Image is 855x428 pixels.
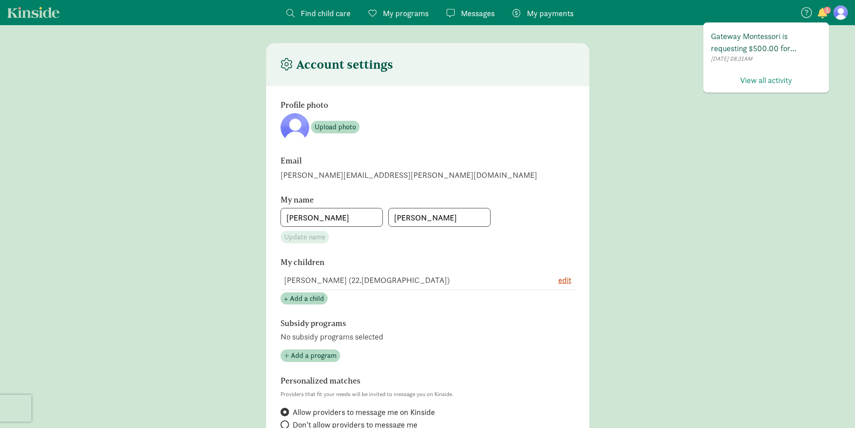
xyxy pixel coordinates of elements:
[281,195,527,204] h6: My name
[315,122,356,132] span: Upload photo
[824,7,831,14] span: 1
[281,376,527,385] h6: Personalized matches
[281,169,575,181] div: [PERSON_NAME][EMAIL_ADDRESS][PERSON_NAME][DOMAIN_NAME]
[389,208,490,226] input: Last name
[311,121,360,133] button: Upload photo
[281,258,527,267] h6: My children
[281,101,527,110] h6: Profile photo
[281,389,575,400] p: Providers that fit your needs will be invited to message you on Kinside.
[281,231,329,243] button: Update name
[704,23,829,71] a: Gateway Montessori is requesting $500.00 for enrollment. Click the button below to complete or de...
[711,30,821,54] span: Gateway Montessori is requesting $500.00 for enrollment. Click the button below to complete or de...
[711,54,821,63] span: [DATE] 08:31AM
[281,319,527,328] h6: Subsidy programs
[281,270,530,290] td: [PERSON_NAME] (22.[DEMOGRAPHIC_DATA])
[281,349,340,362] button: Add a program
[281,57,393,72] h4: Account settings
[558,274,571,286] button: edit
[740,74,792,86] span: View all activity
[291,350,337,361] span: Add a program
[281,208,382,226] input: First name
[293,407,435,418] span: Allow providers to message me on Kinside
[527,7,574,19] span: My payments
[703,22,829,93] div: 1
[284,232,325,243] span: Update name
[461,7,495,19] span: Messages
[816,8,829,20] button: 1
[301,7,351,19] span: Find child care
[284,293,324,304] span: + Add a child
[383,7,429,19] span: My programs
[281,292,328,305] button: + Add a child
[7,7,60,18] a: Kinside
[281,156,527,165] h6: Email
[281,331,575,342] p: No subsidy programs selected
